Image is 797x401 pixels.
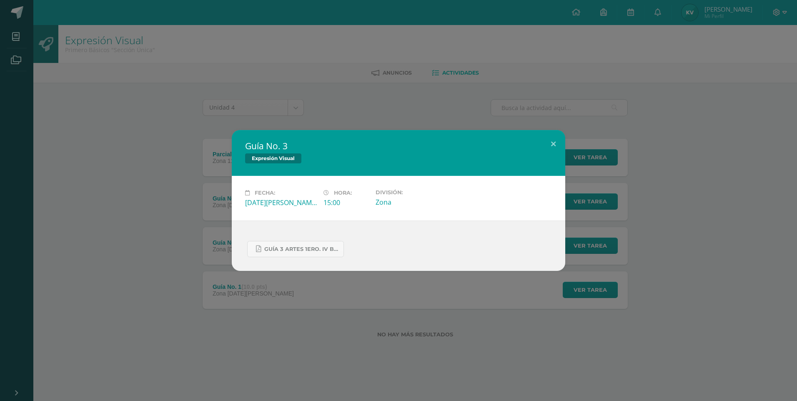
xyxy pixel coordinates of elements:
[247,241,344,257] a: GUÍA 3 ARTES 1ERO. IV BIM.docx.pdf
[334,190,352,196] span: Hora:
[245,198,317,207] div: [DATE][PERSON_NAME]
[323,198,369,207] div: 15:00
[264,246,339,253] span: GUÍA 3 ARTES 1ERO. IV BIM.docx.pdf
[376,198,447,207] div: Zona
[541,130,565,158] button: Close (Esc)
[376,189,447,195] label: División:
[255,190,275,196] span: Fecha:
[245,140,552,152] h2: Guía No. 3
[245,153,301,163] span: Expresión Visual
